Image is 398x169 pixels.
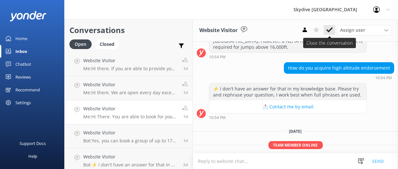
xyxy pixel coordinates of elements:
strong: 10:54 PM [209,116,226,120]
div: Sep 03 2025 10:54pm (UTC +12:00) Pacific/Auckland [209,115,367,120]
a: Website VisitorBot:Yes, you can book a group of up to 17 people for a 13,000ft skydive. Our spaci... [65,124,193,148]
div: Help [28,150,37,163]
a: Website VisitorMe:Hi there. If you are able to provide your details including your booking refere... [65,52,193,76]
div: Assign User [337,25,392,35]
h4: Website Visitor [83,129,178,136]
a: Website VisitorMe:Hi There. You are able to book for your High Altitude Endorsement on our websit... [65,100,193,124]
img: yonder-white-logo.png [10,11,47,21]
div: Reviews [15,71,31,83]
div: Support Docs [20,137,46,150]
div: Settings [15,96,31,109]
p: Bot: Yes, you can book a group of up to 17 people for a 13,000ft skydive. Our spacious 17-seat ai... [83,138,178,144]
span: Sep 03 2025 02:38pm (UTC +12:00) Pacific/Auckland [183,162,188,167]
div: Inbox [15,45,27,58]
a: Open [69,40,95,47]
strong: 10:54 PM [209,55,226,59]
div: Home [15,32,27,45]
span: Team member online [268,141,323,149]
a: Closed [95,40,122,47]
div: Sep 03 2025 10:54pm (UTC +12:00) Pacific/Auckland [209,55,367,59]
h4: Website Visitor [83,57,177,64]
div: ⚡ I don't have an answer for that in my knowledge base. Please try and rephrase your question, I ... [209,83,366,100]
h2: Conversations [69,24,188,36]
div: Sep 03 2025 10:54pm (UTC +12:00) Pacific/Auckland [284,75,394,80]
div: How do you acquire high altitude endorsement [284,63,394,73]
div: Recommend [15,83,40,96]
div: Open [69,39,92,49]
span: Assign user [340,27,365,34]
p: Bot: ⚡ I don't have an answer for that in my knowledge base. Please try and rephrase your questio... [83,162,178,168]
h4: Website Visitor [83,81,177,88]
p: Me: Hi there. If you are able to provide your details including your booking reference we can loo... [83,66,177,72]
h3: Website Visitor [199,26,238,35]
span: Sep 04 2025 03:55pm (UTC +12:00) Pacific/Auckland [183,90,188,95]
span: Sep 04 2025 03:16pm (UTC +12:00) Pacific/Auckland [183,138,188,143]
strong: 10:54 PM [375,76,392,80]
p: Me: Hi there. We are open every day except 25th, [DATE] and 1st, [DATE] and NZ public holidays. W... [83,90,177,96]
button: 📩 Contact me by email [209,100,366,113]
a: Website VisitorMe:Hi there. We are open every day except 25th, [DATE] and 1st, [DATE] and NZ publ... [65,76,193,100]
p: Me: Hi There. You are able to book for your High Altitude Endorsement on our website here: [URL][... [83,114,177,120]
h4: Website Visitor [83,105,177,112]
div: Closed [95,39,119,49]
div: Chatbot [15,58,31,71]
span: Sep 04 2025 04:04pm (UTC +12:00) Pacific/Auckland [183,66,188,71]
span: Sep 04 2025 03:46pm (UTC +12:00) Pacific/Auckland [183,114,188,119]
span: [DATE] [285,129,306,134]
h4: Website Visitor [83,153,178,160]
